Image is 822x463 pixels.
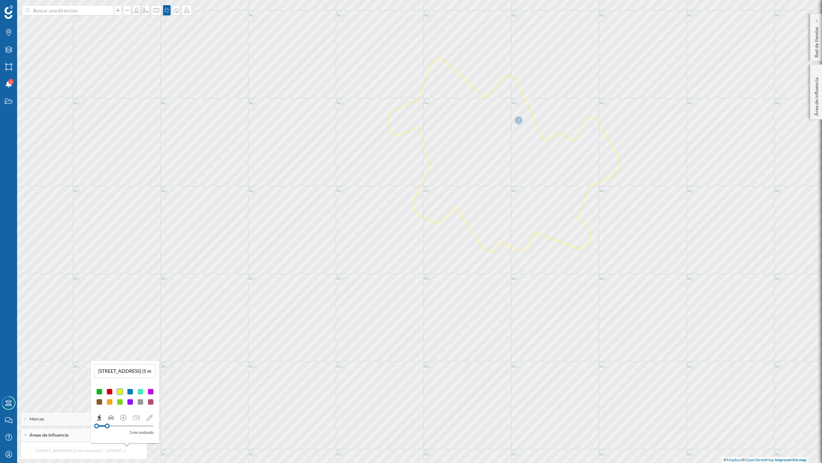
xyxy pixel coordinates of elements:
[129,429,153,436] p: 5 min andando
[727,457,742,462] a: Mapbox
[813,24,820,58] p: Red de tiendas
[745,457,774,462] a: OpenStreetMap
[29,416,44,422] span: Marcas
[14,5,38,11] span: Soporte
[775,457,807,462] a: Improve this map
[813,75,820,116] p: Área de influencia
[722,457,808,463] div: © ©
[4,5,13,19] img: Geoblink Logo
[10,78,12,85] span: 5
[29,432,68,438] span: Áreas de influencia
